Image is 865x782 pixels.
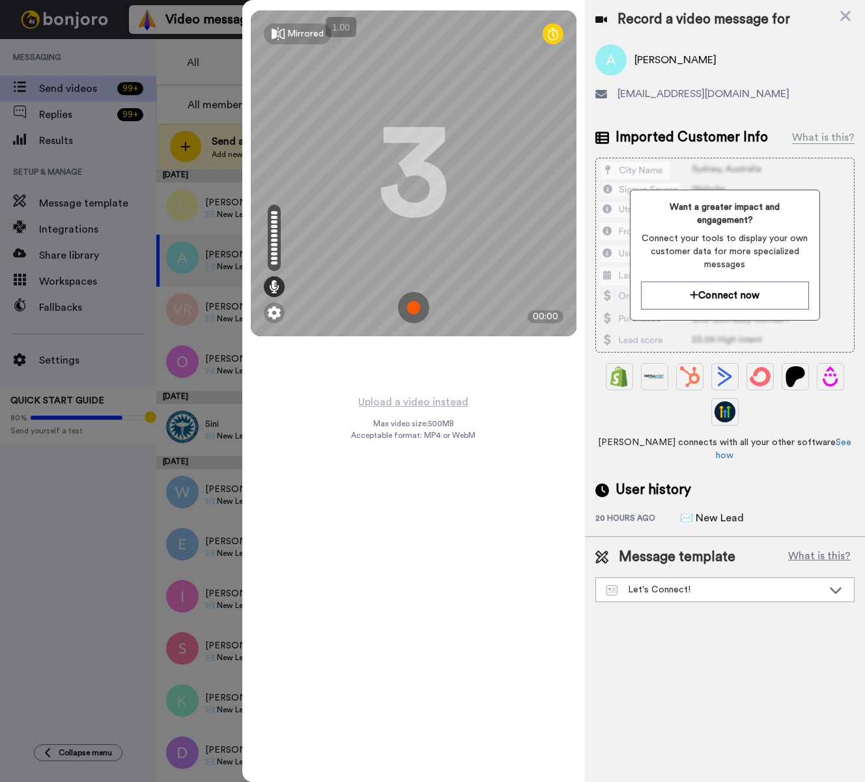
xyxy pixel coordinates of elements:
button: What is this? [784,547,855,567]
img: ActiveCampaign [715,366,735,387]
img: Hubspot [679,366,700,387]
button: Connect now [641,282,808,310]
div: 00:00 [528,310,563,323]
img: Patreon [785,366,806,387]
img: Message-temps.svg [606,585,617,596]
span: User history [616,480,691,500]
img: Drip [820,366,841,387]
span: Want a greater impact and engagement? [641,201,808,227]
span: [PERSON_NAME] connects with all your other software [595,436,855,462]
div: What is this? [792,130,855,145]
div: ✉️ New Lead [680,510,745,526]
span: Connect your tools to display your own customer data for more specialized messages [641,232,808,271]
a: See how [716,438,851,460]
button: Upload a video instead [354,394,472,411]
div: 3 [378,124,449,222]
img: ic_record_start.svg [398,292,429,323]
span: Acceptable format: MP4 or WebM [351,430,475,441]
div: Let's Connect! [606,583,823,596]
span: Imported Customer Info [616,128,768,147]
span: Message template [619,547,735,567]
div: 20 hours ago [595,513,680,526]
span: [EMAIL_ADDRESS][DOMAIN_NAME] [617,86,789,102]
span: Max video size: 500 MB [373,418,454,429]
img: GoHighLevel [715,401,735,422]
img: Ontraport [644,366,665,387]
img: Shopify [609,366,630,387]
img: ic_gear.svg [268,306,281,319]
img: ConvertKit [750,366,771,387]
